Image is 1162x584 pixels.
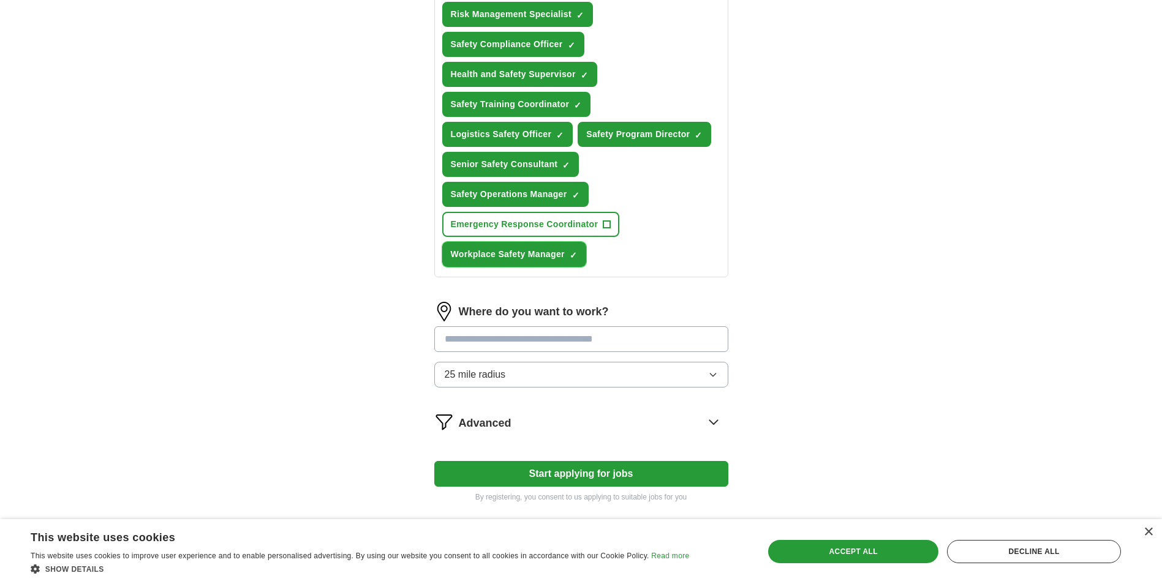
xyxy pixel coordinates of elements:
button: Safety Program Director✓ [578,122,711,147]
span: Safety Program Director [586,128,690,141]
span: ✓ [574,100,581,110]
div: Close [1144,528,1153,537]
span: Senior Safety Consultant [451,158,558,171]
span: Risk Management Specialist [451,8,572,21]
span: Safety Operations Manager [451,188,567,201]
button: Logistics Safety Officer✓ [442,122,573,147]
span: Safety Training Coordinator [451,98,570,111]
span: Logistics Safety Officer [451,128,552,141]
p: By registering, you consent to us applying to suitable jobs for you [434,492,728,503]
span: Workplace Safety Manager [451,248,565,261]
button: Start applying for jobs [434,461,728,487]
button: Safety Training Coordinator✓ [442,92,591,117]
span: ✓ [562,160,570,170]
button: Health and Safety Supervisor✓ [442,62,597,87]
button: Safety Operations Manager✓ [442,182,589,207]
label: Where do you want to work? [459,304,609,320]
span: Safety Compliance Officer [451,38,563,51]
span: Health and Safety Supervisor [451,68,576,81]
span: ✓ [695,130,702,140]
button: Emergency Response Coordinator [442,212,620,237]
span: ✓ [576,10,584,20]
button: 25 mile radius [434,362,728,387]
a: Read more, opens a new window [651,552,689,560]
div: Accept all [768,540,938,563]
span: 25 mile radius [445,367,506,382]
button: Senior Safety Consultant✓ [442,152,579,177]
span: ✓ [581,70,588,80]
span: Advanced [459,415,511,432]
img: location.png [434,302,454,321]
span: Emergency Response Coordinator [451,218,598,231]
button: Safety Compliance Officer✓ [442,32,584,57]
span: ✓ [556,130,564,140]
span: This website uses cookies to improve user experience and to enable personalised advertising. By u... [31,552,649,560]
span: ✓ [568,40,575,50]
span: ✓ [570,250,577,260]
span: ✓ [572,190,579,200]
span: Show details [45,565,104,574]
div: Decline all [947,540,1121,563]
img: filter [434,412,454,432]
div: This website uses cookies [31,526,658,545]
button: Workplace Safety Manager✓ [442,242,586,267]
button: Risk Management Specialist✓ [442,2,593,27]
div: Show details [31,563,689,575]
